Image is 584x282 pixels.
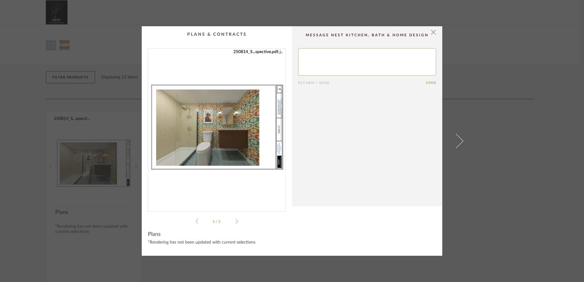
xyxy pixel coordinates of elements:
[148,231,161,238] span: Plans
[233,49,283,55] a: 250814_S...spective.pdf
[427,26,440,38] button: Close
[426,81,436,85] button: Send
[298,81,426,85] div: Return = Send
[216,220,218,223] span: /
[148,240,286,245] div: *Rendering has not been updated with current selections
[148,49,286,206] div: 0
[213,220,216,223] span: 1
[148,49,286,206] img: 777861c0-8f01-46d5-9b7c-e1e682c2c1c0_1000x1000.jpg
[218,220,221,223] span: 2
